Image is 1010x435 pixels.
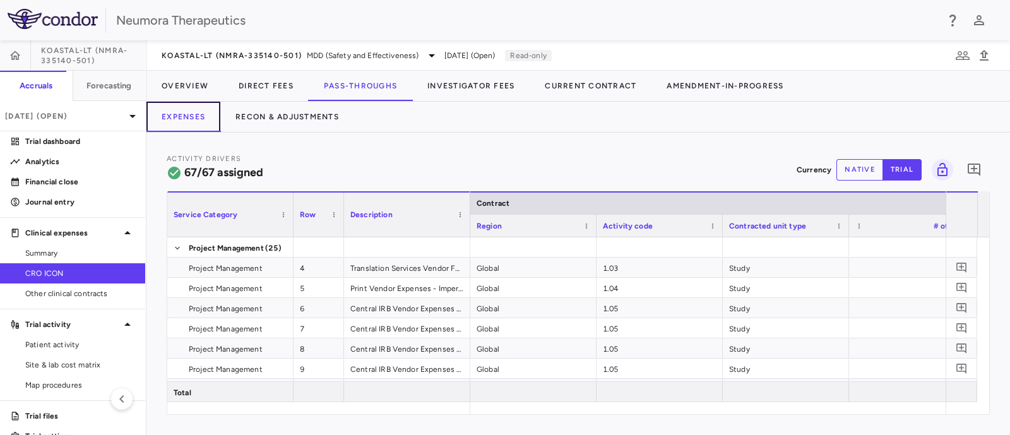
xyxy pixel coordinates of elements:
[882,159,922,181] button: trial
[344,258,470,277] div: Translation Services Vendor Fees
[146,71,223,101] button: Overview
[470,359,597,378] div: Global
[344,379,470,398] div: Central IRB Vendor Expenses - Advarra - Translation of Services
[25,268,135,279] span: CRO ICON
[189,379,263,400] span: Project Management
[963,159,985,181] button: Add comment
[86,80,132,92] h6: Forecasting
[25,176,135,188] p: Financial close
[223,71,309,101] button: Direct Fees
[597,379,723,398] div: 1.05
[597,298,723,318] div: 1.05
[25,227,120,239] p: Clinical expenses
[25,379,135,391] span: Map procedures
[294,258,344,277] div: 4
[5,110,125,122] p: [DATE] (Open)
[956,302,968,314] svg: Add comment
[25,288,135,299] span: Other clinical contracts
[25,156,135,167] p: Analytics
[294,379,344,398] div: 10
[849,318,975,338] div: 1.00
[189,339,263,359] span: Project Management
[470,278,597,297] div: Global
[162,51,302,61] span: KOASTAL-LT (NMRA-335140-501)
[927,159,953,181] span: You do not have permission to lock or unlock grids
[25,319,120,330] p: Trial activity
[849,278,975,297] div: 1.00
[956,342,968,354] svg: Add comment
[25,339,135,350] span: Patient activity
[956,322,968,334] svg: Add comment
[174,210,237,219] span: Service Category
[41,45,145,66] span: KOASTAL-LT (NMRA-335140-501)
[597,278,723,297] div: 1.04
[597,359,723,378] div: 1.05
[603,222,653,230] span: Activity code
[344,278,470,297] div: Print Vendor Expenses - Imperial
[956,261,968,273] svg: Add comment
[189,359,263,379] span: Project Management
[307,50,419,61] span: MDD (Safety and Effectiveness)
[189,258,263,278] span: Project Management
[849,379,975,398] div: 1.00
[300,210,316,219] span: Row
[167,155,241,163] span: Activity Drivers
[723,298,849,318] div: Study
[116,11,937,30] div: Neumora Therapeutics
[184,164,263,181] h6: 67/67 assigned
[189,278,263,299] span: Project Management
[189,299,263,319] span: Project Management
[953,259,970,276] button: Add comment
[344,298,470,318] div: Central IRB Vendor Expenses - Advarra - Initial Review
[953,299,970,316] button: Add comment
[25,247,135,259] span: Summary
[836,159,883,181] button: native
[344,359,470,378] div: Central IRB Vendor Expenses - Advarra - Initial Review - Miscellaneous
[470,318,597,338] div: Global
[723,318,849,338] div: Study
[505,50,551,61] p: Read-only
[723,359,849,378] div: Study
[849,359,975,378] div: 1.00
[20,80,52,92] h6: Accruals
[344,318,470,338] div: Central IRB Vendor Expenses - Advarra - Continuing Review
[956,362,968,374] svg: Add comment
[344,338,470,358] div: Central IRB Vendor Expenses - Advarra - Close Out of Research
[723,278,849,297] div: Study
[597,318,723,338] div: 1.05
[189,238,264,258] span: Project Management
[265,238,282,258] span: (25)
[25,410,135,422] p: Trial files
[25,136,135,147] p: Trial dashboard
[597,258,723,277] div: 1.03
[350,210,393,219] span: Description
[294,359,344,378] div: 9
[849,298,975,318] div: 1.00
[849,382,975,402] div: —
[309,71,412,101] button: Pass-Throughs
[723,258,849,277] div: Study
[477,222,502,230] span: Region
[966,162,982,177] svg: Add comment
[849,338,975,358] div: 1.00
[953,360,970,377] button: Add comment
[8,9,98,29] img: logo-full-SnFGN8VE.png
[723,379,849,398] div: Study
[530,71,651,101] button: Current Contract
[953,380,970,397] button: Add comment
[849,237,975,257] div: —
[470,379,597,398] div: Global
[294,298,344,318] div: 6
[174,383,191,403] span: Total
[294,318,344,338] div: 7
[146,102,220,132] button: Expenses
[956,282,968,294] svg: Add comment
[597,338,723,358] div: 1.05
[723,338,849,358] div: Study
[294,278,344,297] div: 5
[953,319,970,337] button: Add comment
[729,222,806,230] span: Contracted unit type
[470,338,597,358] div: Global
[25,359,135,371] span: Site & lab cost matrix
[797,164,831,176] p: Currency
